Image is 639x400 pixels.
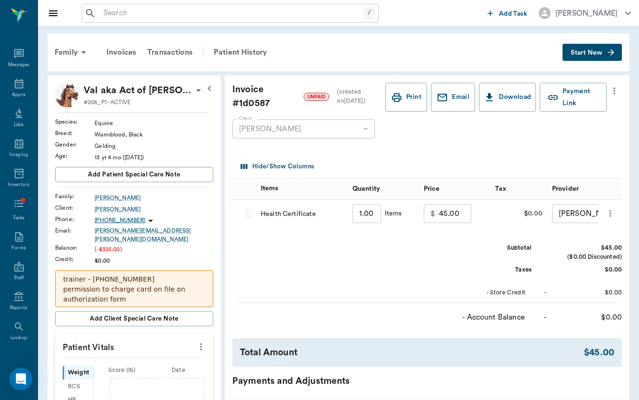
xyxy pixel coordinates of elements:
[603,205,617,222] button: more
[460,265,532,274] div: Taxes
[14,274,24,282] div: Staff
[55,140,95,149] div: Gender :
[55,311,213,326] button: Add client Special Care Note
[84,83,193,98] div: Val aka Act of Valor PROCHASKA
[238,159,316,174] button: Select columns
[90,313,179,324] span: Add client Special Care Note
[55,244,95,252] div: Balance :
[490,200,547,228] div: $0.00
[12,91,25,98] div: Appts
[439,204,471,223] input: 0.00
[100,7,364,20] input: Search
[44,4,63,23] button: Close drawer
[551,312,622,323] div: $0.00
[232,119,375,138] div: [PERSON_NAME]
[555,8,618,19] div: [PERSON_NAME]
[84,98,131,107] p: #206_P1 - ACTIVE
[431,83,475,112] button: Email
[454,288,525,297] div: - Store Credit
[353,176,380,202] div: Quantity
[10,304,28,312] div: Reports
[95,130,213,139] div: Warmblood, Black
[10,368,32,390] div: Open Intercom Messenger
[607,83,622,99] button: more
[95,194,213,202] a: [PERSON_NAME]
[424,176,440,202] div: Price
[551,244,622,253] div: $45.00
[460,244,532,253] div: Subtotal
[584,346,614,360] div: $45.00
[495,176,506,202] div: Tax
[55,226,95,235] div: Email :
[55,152,95,160] div: Age :
[101,41,142,64] a: Invoices
[337,88,385,106] div: (created on [DATE] )
[540,83,607,112] button: Payment Link
[193,339,209,355] button: more
[490,178,547,199] div: Tax
[240,346,584,360] div: Total Amount
[10,151,28,158] div: Imaging
[150,366,207,375] div: Date
[256,178,348,199] div: Items
[55,204,95,212] div: Client :
[484,4,531,22] button: Add Task
[63,380,93,393] div: BCS
[55,334,213,358] p: Patient Vitals
[419,178,490,199] div: Price
[232,374,622,388] div: Payments and Adjustments
[551,288,622,297] div: $0.00
[13,215,25,222] div: Tasks
[8,61,30,68] div: Messages
[84,83,193,98] p: Val aka Act of [PERSON_NAME]
[95,256,213,265] div: $0.00
[55,192,95,201] div: Family :
[95,153,213,162] div: 13 yr 4 mo ([DATE])
[88,169,180,180] span: Add patient Special Care Note
[95,216,145,224] p: [PHONE_NUMBER]
[95,226,213,244] a: [PERSON_NAME][EMAIL_ADDRESS][PERSON_NAME][DOMAIN_NAME]
[95,205,213,214] a: [PERSON_NAME]
[55,215,95,224] div: Phone :
[531,4,639,22] button: [PERSON_NAME]
[142,41,198,64] a: Transactions
[55,117,95,126] div: Species :
[63,366,93,380] div: Weight
[239,115,252,122] label: Client
[95,142,213,150] div: Gelding
[55,167,213,182] button: Add patient Special Care Note
[552,176,579,202] div: Provider
[544,312,547,323] div: -
[544,288,547,297] div: -
[304,93,329,100] span: UNPAID
[552,204,630,223] div: [PERSON_NAME]
[454,312,525,323] div: - Account Balance
[55,255,95,263] div: Credit :
[232,83,385,110] div: Invoice # 1d0587
[381,209,402,218] div: Items
[479,83,536,112] button: Download
[551,253,622,262] div: ($0.00 Discounted)
[8,181,29,188] div: Inventory
[551,265,622,274] div: $0.00
[14,121,24,128] div: Labs
[55,129,95,137] div: Breed :
[11,244,26,252] div: Forms
[95,245,213,254] div: (-$325.00)
[49,41,95,64] div: Family
[256,200,348,228] div: Health Certificate
[261,176,278,202] div: Items
[208,41,273,64] a: Patient History
[55,83,80,107] img: Profile Image
[364,7,374,20] div: /
[563,44,622,61] button: Start New
[547,178,639,199] div: Provider
[94,366,150,375] div: Score ( lb )
[385,83,428,112] button: Print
